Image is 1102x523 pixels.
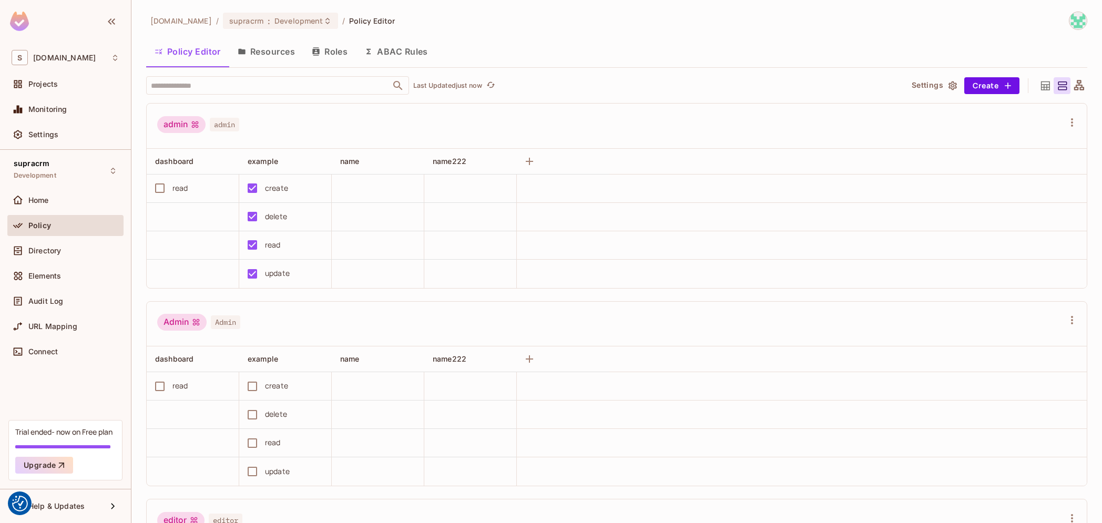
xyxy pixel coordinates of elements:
span: name [340,354,360,363]
button: Settings [907,77,960,94]
span: supracrm [229,16,263,26]
button: refresh [484,79,497,92]
button: Policy Editor [146,38,229,65]
div: read [172,182,188,194]
span: example [248,354,278,363]
div: admin [157,116,206,133]
div: read [265,437,281,448]
img: rodri@supracode.eu [1069,12,1087,29]
div: Trial ended- now on Free plan [15,427,113,437]
span: URL Mapping [28,322,77,331]
span: example [248,157,278,166]
button: Consent Preferences [12,496,28,511]
button: Upgrade [15,457,73,474]
button: Create [964,77,1019,94]
span: admin [210,118,239,131]
li: / [216,16,219,26]
button: Resources [229,38,303,65]
div: update [265,268,290,279]
img: SReyMgAAAABJRU5ErkJggg== [10,12,29,31]
span: Development [14,171,56,180]
span: Development [274,16,323,26]
span: Monitoring [28,105,67,114]
span: Connect [28,347,58,356]
span: Directory [28,247,61,255]
span: name222 [433,354,466,363]
span: Audit Log [28,297,63,305]
span: Projects [28,80,58,88]
span: Click to refresh data [482,79,497,92]
p: Last Updated just now [413,81,482,90]
div: update [265,466,290,477]
span: dashboard [155,157,193,166]
div: create [265,182,288,194]
span: Policy [28,221,51,230]
li: / [342,16,345,26]
span: dashboard [155,354,193,363]
div: delete [265,211,287,222]
span: Elements [28,272,61,280]
div: create [265,380,288,392]
button: ABAC Rules [356,38,436,65]
button: Roles [303,38,356,65]
span: Admin [211,315,240,329]
div: delete [265,408,287,420]
button: Open [391,78,405,93]
span: Workspace: supracode.eu [33,54,96,62]
span: the active workspace [150,16,212,26]
span: Policy Editor [349,16,395,26]
span: supracrm [14,159,49,168]
div: read [172,380,188,392]
img: Revisit consent button [12,496,28,511]
span: name [340,157,360,166]
span: S [12,50,28,65]
span: Home [28,196,49,204]
span: name222 [433,157,466,166]
div: Admin [157,314,207,331]
span: : [267,17,271,25]
span: refresh [486,80,495,91]
span: Help & Updates [28,502,85,510]
span: Settings [28,130,58,139]
div: read [265,239,281,251]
